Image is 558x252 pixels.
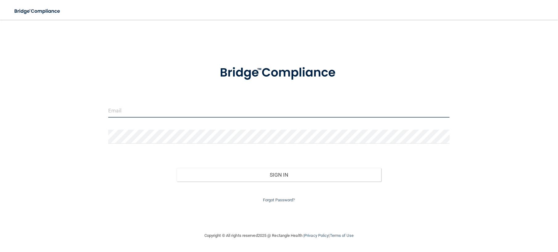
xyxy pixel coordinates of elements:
[177,168,381,182] button: Sign In
[207,57,351,89] img: bridge_compliance_login_screen.278c3ca4.svg
[9,5,66,18] img: bridge_compliance_login_screen.278c3ca4.svg
[108,104,449,118] input: Email
[452,208,551,233] iframe: Drift Widget Chat Controller
[166,226,392,246] div: Copyright © All rights reserved 2025 @ Rectangle Health | |
[330,233,354,238] a: Terms of Use
[263,198,295,202] a: Forgot Password?
[304,233,329,238] a: Privacy Policy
